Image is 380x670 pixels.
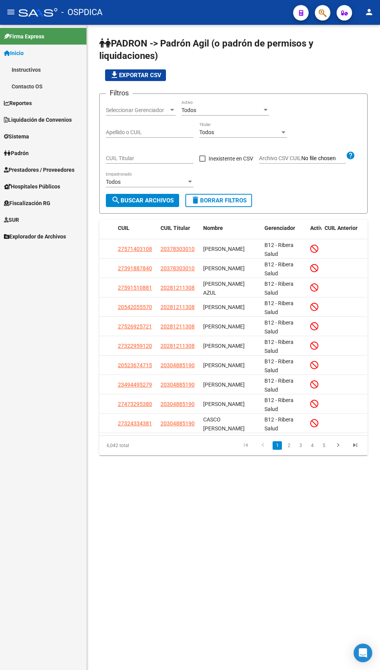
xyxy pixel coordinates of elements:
[191,197,247,204] span: Borrar Filtros
[264,378,294,393] span: B12 - Ribera Salud
[307,220,322,245] datatable-header-cell: Activo
[4,132,29,141] span: Sistema
[325,225,358,231] span: CUIL Anterior
[273,441,282,450] a: 1
[106,194,179,207] button: Buscar Archivos
[161,246,195,252] span: 20378303010
[4,49,24,57] span: Inicio
[319,441,328,450] a: 5
[261,220,307,245] datatable-header-cell: Gerenciador
[271,439,283,452] li: page 1
[310,225,326,231] span: Activo
[209,154,253,163] span: Inexistente en CSV
[4,166,74,174] span: Prestadores / Proveedores
[301,155,346,162] input: Archivo CSV CUIL
[203,323,245,330] span: [PERSON_NAME]
[161,265,195,271] span: 20378303010
[106,88,133,98] h3: Filtros
[6,7,16,17] mat-icon: menu
[264,242,294,257] span: B12 - Ribera Salud
[264,261,294,276] span: B12 - Ribera Salud
[264,300,294,315] span: B12 - Ribera Salud
[161,304,195,310] span: 20281211308
[118,225,130,231] span: CUIL
[4,232,66,241] span: Explorador de Archivos
[118,343,152,349] span: 27322959120
[118,285,152,291] span: 27591510881
[203,416,245,432] span: CASCO [PERSON_NAME]
[321,220,367,245] datatable-header-cell: CUIL Anterior
[306,439,318,452] li: page 4
[99,38,313,61] span: PADRON -> Padrón Agil (o padrón de permisos y liquidaciones)
[111,195,121,205] mat-icon: search
[4,199,50,207] span: Fiscalización RG
[118,401,152,407] span: 27473295380
[200,220,261,245] datatable-header-cell: Nombre
[318,439,330,452] li: page 5
[348,441,363,450] a: go to last page
[161,343,195,349] span: 20281211308
[203,304,245,310] span: [PERSON_NAME]
[161,420,195,427] span: 20304885190
[264,319,294,335] span: B12 - Ribera Salud
[105,69,166,81] button: Exportar CSV
[4,32,44,41] span: Firma Express
[284,441,294,450] a: 2
[331,441,345,450] a: go to next page
[264,358,294,373] span: B12 - Ribera Salud
[203,265,245,271] span: [PERSON_NAME]
[157,220,200,245] datatable-header-cell: CUIL Titular
[118,265,152,271] span: 27391887840
[118,382,152,388] span: 23494495279
[111,197,174,204] span: Buscar Archivos
[115,220,157,245] datatable-header-cell: CUIL
[161,382,195,388] span: 20304885190
[203,225,223,231] span: Nombre
[118,420,152,427] span: 27324334381
[185,194,252,207] button: Borrar Filtros
[4,182,60,191] span: Hospitales Públicos
[264,225,295,231] span: Gerenciador
[264,416,294,432] span: B12 - Ribera Salud
[203,401,245,407] span: [PERSON_NAME]
[203,281,245,296] span: [PERSON_NAME] AZUL
[264,397,294,412] span: B12 - Ribera Salud
[4,216,19,224] span: SUR
[4,116,72,124] span: Liquidación de Convenios
[118,323,152,330] span: 27526925721
[118,362,152,368] span: 20523674715
[354,644,372,662] div: Open Intercom Messenger
[364,7,374,17] mat-icon: person
[106,179,121,185] span: Todos
[106,107,169,114] span: Seleccionar Gerenciador
[296,441,305,450] a: 3
[161,401,195,407] span: 20304885190
[259,155,301,161] span: Archivo CSV CUIL
[295,439,306,452] li: page 3
[61,4,102,21] span: - OSPDICA
[181,107,196,113] span: Todos
[264,281,294,296] span: B12 - Ribera Salud
[264,339,294,354] span: B12 - Ribera Salud
[203,362,245,368] span: [PERSON_NAME]
[110,72,161,79] span: Exportar CSV
[118,304,152,310] span: 20542055570
[110,70,119,79] mat-icon: file_download
[238,441,253,450] a: go to first page
[203,343,245,349] span: [PERSON_NAME]
[346,151,355,160] mat-icon: help
[203,382,245,388] span: [PERSON_NAME]
[161,323,195,330] span: 20281211308
[199,129,214,135] span: Todos
[191,195,200,205] mat-icon: delete
[161,362,195,368] span: 20304885190
[4,99,32,107] span: Reportes
[4,149,29,157] span: Padrón
[256,441,270,450] a: go to previous page
[161,225,190,231] span: CUIL Titular
[161,285,195,291] span: 20281211308
[118,246,152,252] span: 27571403108
[283,439,295,452] li: page 2
[307,441,317,450] a: 4
[203,246,245,252] span: [PERSON_NAME]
